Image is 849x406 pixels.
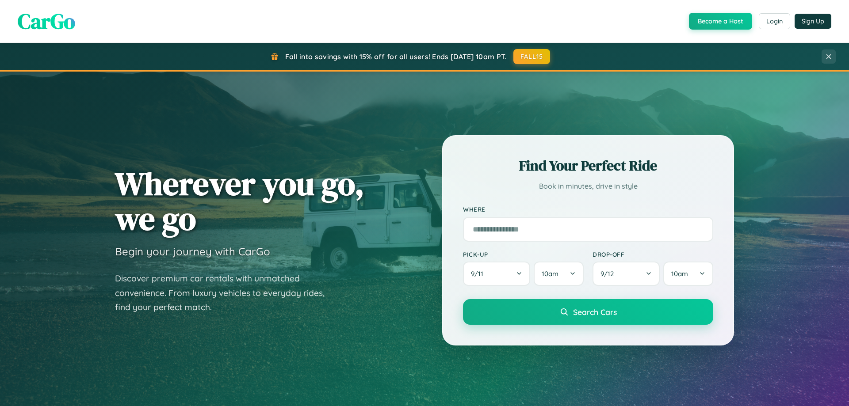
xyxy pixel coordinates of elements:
[463,250,584,258] label: Pick-up
[593,250,713,258] label: Drop-off
[600,269,618,278] span: 9 / 12
[18,7,75,36] span: CarGo
[593,262,660,286] button: 9/12
[471,269,488,278] span: 9 / 11
[463,262,530,286] button: 9/11
[463,206,713,213] label: Where
[759,13,790,29] button: Login
[689,13,752,30] button: Become a Host
[285,52,507,61] span: Fall into savings with 15% off for all users! Ends [DATE] 10am PT.
[463,299,713,325] button: Search Cars
[115,166,364,236] h1: Wherever you go, we go
[671,269,688,278] span: 10am
[573,307,617,317] span: Search Cars
[463,156,713,175] h2: Find Your Perfect Ride
[534,262,584,286] button: 10am
[663,262,713,286] button: 10am
[115,245,270,258] h3: Begin your journey with CarGo
[795,14,831,29] button: Sign Up
[542,269,558,278] span: 10am
[115,271,336,315] p: Discover premium car rentals with unmatched convenience. From luxury vehicles to everyday rides, ...
[513,49,551,64] button: FALL15
[463,180,713,193] p: Book in minutes, drive in style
